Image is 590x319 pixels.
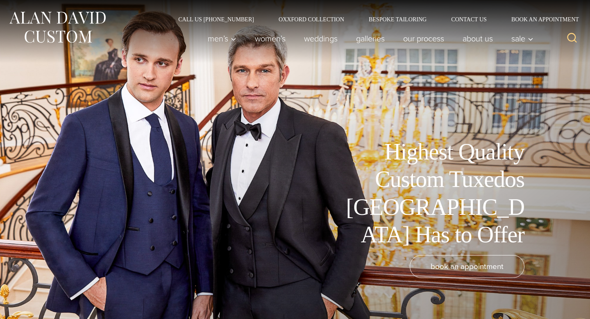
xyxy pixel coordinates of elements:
span: Sale [511,34,533,43]
a: About Us [454,30,502,47]
span: Men’s [208,34,236,43]
img: Alan David Custom [8,9,107,46]
a: weddings [295,30,347,47]
button: View Search Form [562,29,582,48]
a: book an appointment [410,255,524,278]
nav: Secondary Navigation [166,16,582,22]
span: book an appointment [431,260,504,272]
a: Our Process [394,30,454,47]
a: Call Us [PHONE_NUMBER] [166,16,266,22]
nav: Primary Navigation [199,30,538,47]
a: Bespoke Tailoring [356,16,439,22]
h1: Highest Quality Custom Tuxedos [GEOGRAPHIC_DATA] Has to Offer [340,138,524,248]
a: Women’s [246,30,295,47]
a: Book an Appointment [499,16,582,22]
a: Galleries [347,30,394,47]
a: Contact Us [439,16,499,22]
a: Oxxford Collection [266,16,356,22]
